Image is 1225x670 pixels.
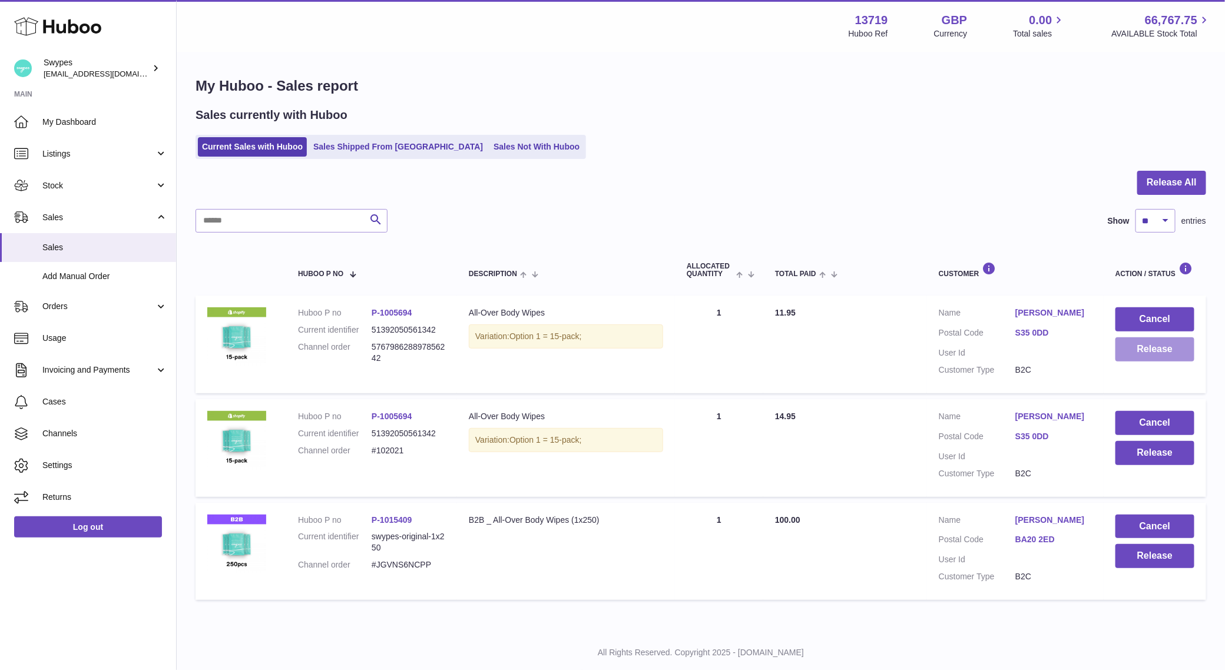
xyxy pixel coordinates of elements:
div: B2B _ All-Over Body Wipes (1x250) [469,515,663,526]
dt: Channel order [298,445,372,456]
img: 137191726829119.png [207,411,266,470]
a: Current Sales with Huboo [198,137,307,157]
span: 14.95 [775,412,796,421]
strong: 13719 [855,12,888,28]
dd: B2C [1015,571,1092,582]
span: Add Manual Order [42,271,167,282]
a: P-1005694 [372,308,412,317]
button: Release [1115,337,1194,361]
dd: #102021 [372,445,445,456]
div: Customer [939,262,1092,278]
span: AVAILABLE Stock Total [1111,28,1211,39]
span: ALLOCATED Quantity [687,263,733,278]
dd: 51392050561342 [372,324,445,336]
dt: Channel order [298,341,372,364]
span: 11.95 [775,308,796,317]
span: Stock [42,180,155,191]
span: Cases [42,396,167,407]
span: 66,767.75 [1145,12,1197,28]
span: Invoicing and Payments [42,364,155,376]
h1: My Huboo - Sales report [196,77,1206,95]
span: Total paid [775,270,816,278]
span: 100.00 [775,515,800,525]
span: Sales [42,242,167,253]
dt: Postal Code [939,534,1015,548]
a: [PERSON_NAME] [1015,307,1092,319]
span: 0.00 [1029,12,1052,28]
div: Currency [934,28,968,39]
span: Returns [42,492,167,503]
strong: GBP [942,12,967,28]
span: Usage [42,333,167,344]
label: Show [1108,215,1130,227]
td: 1 [675,296,763,393]
span: Description [469,270,517,278]
h2: Sales currently with Huboo [196,107,347,123]
dt: Postal Code [939,327,1015,341]
p: All Rights Reserved. Copyright 2025 - [DOMAIN_NAME] [186,647,1216,658]
a: S35 0DD [1015,327,1092,339]
dt: Huboo P no [298,307,372,319]
td: 1 [675,399,763,497]
span: Option 1 = 15-pack; [509,331,582,341]
dt: User Id [939,451,1015,462]
dd: B2C [1015,468,1092,479]
a: S35 0DD [1015,431,1092,442]
dt: Customer Type [939,571,1015,582]
span: Settings [42,460,167,471]
div: Variation: [469,428,663,452]
dt: Name [939,307,1015,321]
dt: User Id [939,554,1015,565]
a: Sales Shipped From [GEOGRAPHIC_DATA] [309,137,487,157]
dt: Customer Type [939,364,1015,376]
span: My Dashboard [42,117,167,128]
span: Option 1 = 15-pack; [509,435,582,445]
div: All-Over Body Wipes [469,411,663,422]
dt: Channel order [298,559,372,571]
img: hello@swypes.co.uk [14,59,32,77]
span: [EMAIL_ADDRESS][DOMAIN_NAME] [44,69,173,78]
span: Listings [42,148,155,160]
div: Swypes [44,57,150,79]
dt: Huboo P no [298,411,372,422]
button: Cancel [1115,515,1194,539]
td: 1 [675,503,763,601]
button: Release [1115,544,1194,568]
dd: B2C [1015,364,1092,376]
a: 0.00 Total sales [1013,12,1065,39]
dt: Name [939,515,1015,529]
dt: Customer Type [939,468,1015,479]
dt: User Id [939,347,1015,359]
a: P-1015409 [372,515,412,525]
dt: Current identifier [298,324,372,336]
a: BA20 2ED [1015,534,1092,545]
a: Log out [14,516,162,538]
span: Channels [42,428,167,439]
div: Huboo Ref [849,28,888,39]
dd: 51392050561342 [372,428,445,439]
div: All-Over Body Wipes [469,307,663,319]
button: Cancel [1115,411,1194,435]
span: Huboo P no [298,270,343,278]
img: 137191728917045.png [207,515,266,573]
div: Variation: [469,324,663,349]
button: Cancel [1115,307,1194,331]
dt: Current identifier [298,428,372,439]
dt: Huboo P no [298,515,372,526]
dt: Current identifier [298,531,372,553]
button: Release All [1137,171,1206,195]
a: Sales Not With Huboo [489,137,584,157]
dt: Postal Code [939,431,1015,445]
button: Release [1115,441,1194,465]
span: Total sales [1013,28,1065,39]
a: [PERSON_NAME] [1015,515,1092,526]
a: [PERSON_NAME] [1015,411,1092,422]
dd: #JGVNS6NCPP [372,559,445,571]
span: Orders [42,301,155,312]
a: P-1005694 [372,412,412,421]
dd: swypes-original-1x250 [372,531,445,553]
span: entries [1181,215,1206,227]
span: Sales [42,212,155,223]
img: 137191726829119.png [207,307,266,366]
div: Action / Status [1115,262,1194,278]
